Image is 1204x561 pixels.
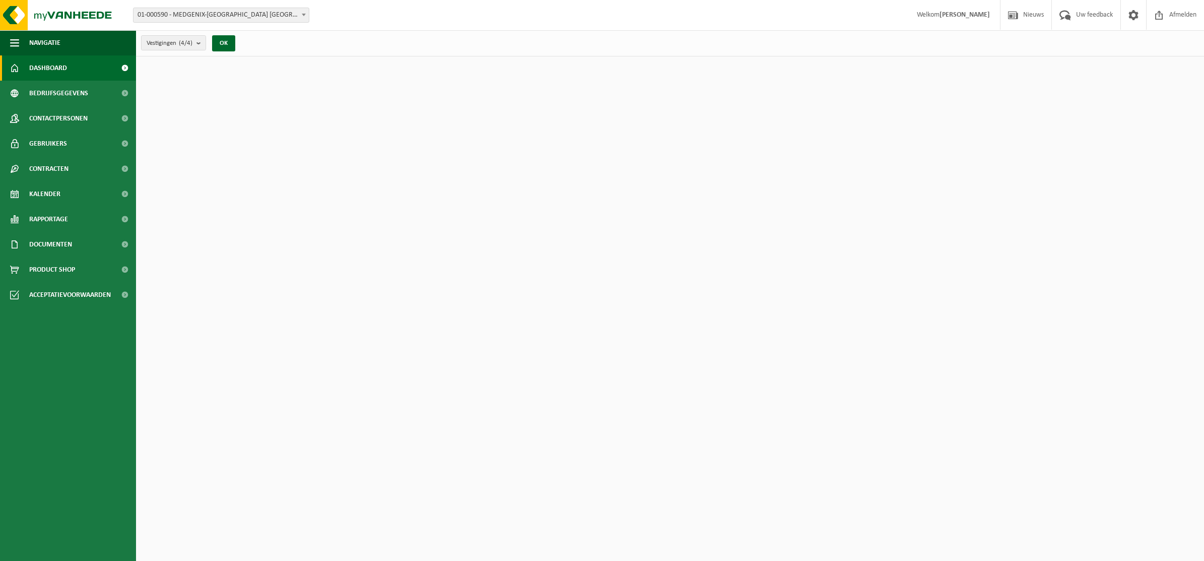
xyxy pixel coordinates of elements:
span: Dashboard [29,55,67,81]
span: 01-000590 - MEDGENIX-BENELUX NV - WEVELGEM [133,8,309,23]
span: Vestigingen [147,36,192,51]
span: Kalender [29,181,60,207]
count: (4/4) [179,40,192,46]
button: Vestigingen(4/4) [141,35,206,50]
button: OK [212,35,235,51]
span: Contracten [29,156,69,181]
span: Navigatie [29,30,60,55]
span: 01-000590 - MEDGENIX-BENELUX NV - WEVELGEM [133,8,309,22]
span: Rapportage [29,207,68,232]
span: Product Shop [29,257,75,282]
span: Contactpersonen [29,106,88,131]
span: Bedrijfsgegevens [29,81,88,106]
span: Gebruikers [29,131,67,156]
strong: [PERSON_NAME] [940,11,990,19]
span: Documenten [29,232,72,257]
span: Acceptatievoorwaarden [29,282,111,307]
